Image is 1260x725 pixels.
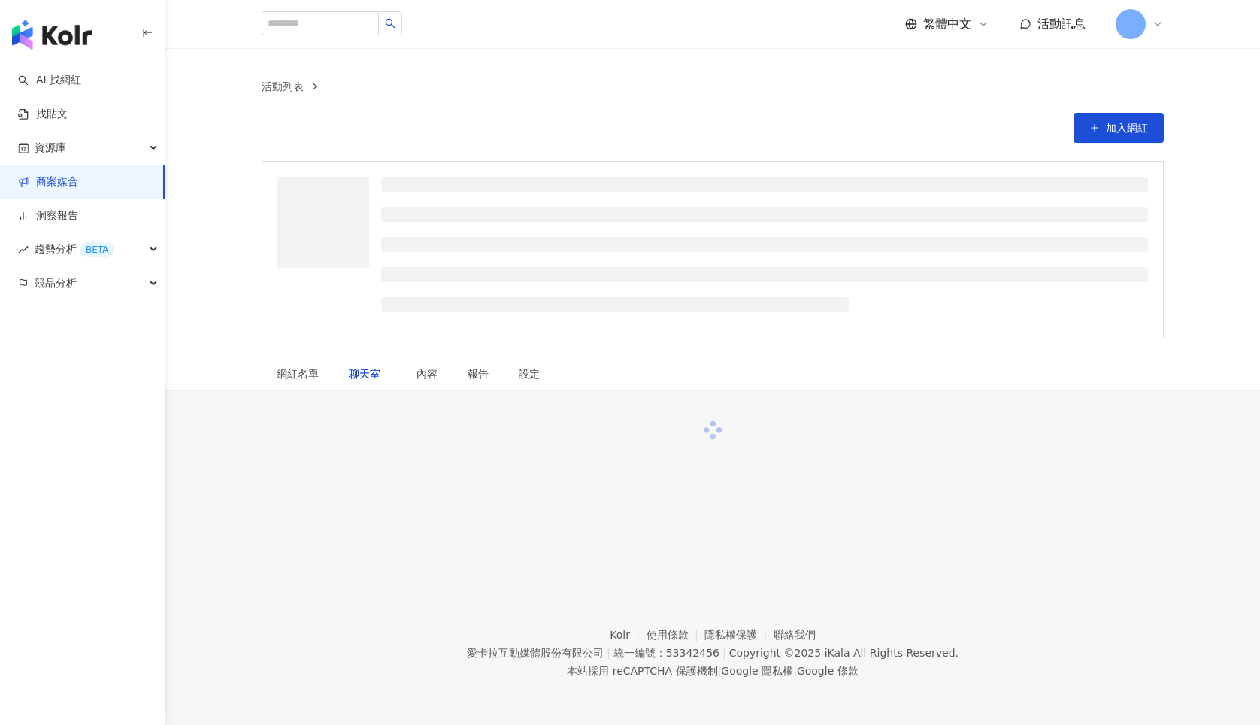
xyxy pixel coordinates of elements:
[35,131,66,165] span: 資源庫
[35,232,114,266] span: 趨勢分析
[613,647,719,659] div: 統一編號：53342456
[825,647,850,659] a: iKala
[797,665,859,677] a: Google 條款
[18,174,78,190] a: 商案媒合
[519,366,540,382] div: 設定
[35,266,77,300] span: 競品分析
[647,629,705,641] a: 使用條款
[721,665,793,677] a: Google 隱私權
[1074,113,1164,143] button: 加入網紅
[718,665,722,677] span: |
[729,647,959,659] div: Copyright © 2025 All Rights Reserved.
[722,647,726,659] span: |
[18,107,68,122] a: 找貼文
[18,73,81,88] a: searchAI 找網紅
[277,366,319,382] div: 網紅名單
[793,665,797,677] span: |
[774,629,816,641] a: 聯絡我們
[704,629,774,641] a: 隱私權保護
[923,16,971,32] span: 繁體中文
[1106,122,1148,134] span: 加入網紅
[468,366,489,382] div: 報告
[349,369,386,379] span: 聊天室
[80,242,114,257] div: BETA
[567,662,858,680] span: 本站採用 reCAPTCHA 保護機制
[18,208,78,223] a: 洞察報告
[12,20,92,50] img: logo
[416,366,438,382] div: 內容
[610,629,646,641] a: Kolr
[1037,17,1086,31] span: 活動訊息
[18,244,29,255] span: rise
[259,78,307,95] a: 活動列表
[607,647,610,659] span: |
[467,647,604,659] div: 愛卡拉互動媒體股份有限公司
[385,18,395,29] span: search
